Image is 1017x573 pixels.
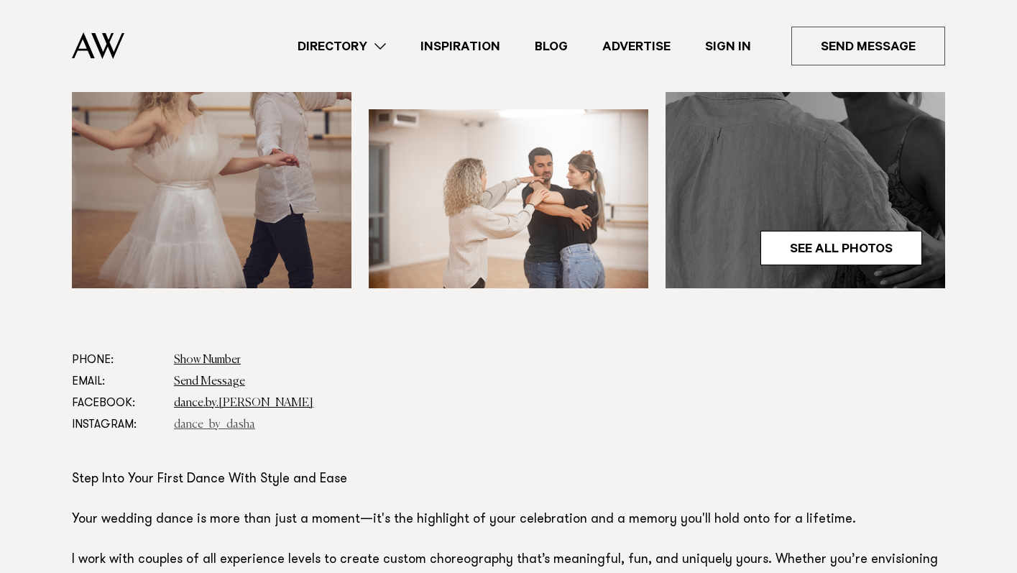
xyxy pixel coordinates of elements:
[72,349,162,371] dt: Phone:
[72,414,162,436] dt: Instagram:
[791,27,945,65] a: Send Message
[72,32,124,59] img: Auckland Weddings Logo
[174,398,313,409] a: dance.by.[PERSON_NAME]
[585,37,688,56] a: Advertise
[72,393,162,414] dt: Facebook:
[760,231,922,265] a: See All Photos
[403,37,517,56] a: Inspiration
[517,37,585,56] a: Blog
[688,37,768,56] a: Sign In
[72,371,162,393] dt: Email:
[280,37,403,56] a: Directory
[174,354,241,366] a: Show Number
[174,419,255,431] a: dance_by_dasha
[174,376,245,388] a: Send Message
